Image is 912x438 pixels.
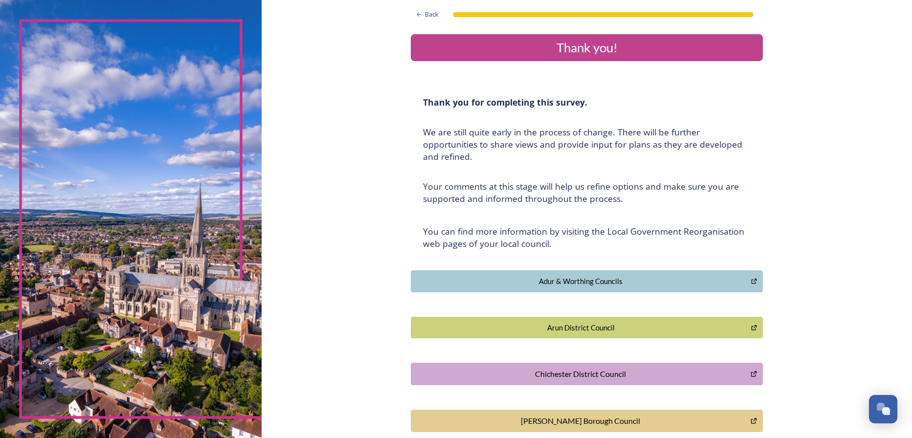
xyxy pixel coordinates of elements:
[869,395,897,423] button: Open Chat
[411,317,763,339] button: Arun District Council
[425,10,439,19] span: Back
[411,363,763,385] button: Chichester District Council
[423,180,751,205] h4: Your comments at this stage will help us refine options and make sure you are supported and infor...
[423,225,751,250] h4: You can find more information by visiting the Local Government Reorganisation web pages of your l...
[423,126,751,163] h4: We are still quite early in the process of change. There will be further opportunities to share v...
[411,410,763,432] button: Crawley Borough Council
[416,415,745,427] div: [PERSON_NAME] Borough Council
[411,270,763,292] button: Adur & Worthing Councils
[416,276,746,287] div: Adur & Worthing Councils
[416,368,745,380] div: Chichester District Council
[415,38,759,57] div: Thank you!
[423,96,587,108] strong: Thank you for completing this survey.
[416,322,746,333] div: Arun District Council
